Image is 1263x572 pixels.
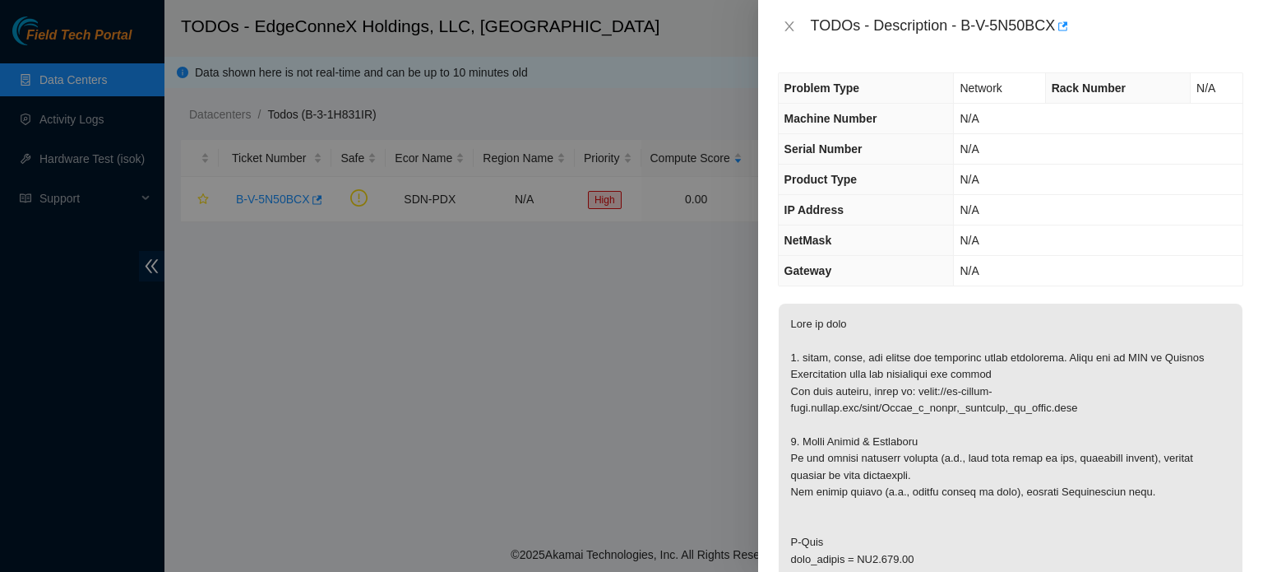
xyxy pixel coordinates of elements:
[960,234,978,247] span: N/A
[784,234,832,247] span: NetMask
[960,173,978,186] span: N/A
[783,20,796,33] span: close
[784,81,860,95] span: Problem Type
[784,173,857,186] span: Product Type
[960,142,978,156] span: N/A
[960,203,978,216] span: N/A
[778,19,801,35] button: Close
[960,264,978,277] span: N/A
[811,13,1243,40] div: TODOs - Description - B-V-5N50BCX
[784,142,863,156] span: Serial Number
[784,112,877,125] span: Machine Number
[784,264,832,277] span: Gateway
[1196,81,1215,95] span: N/A
[784,203,844,216] span: IP Address
[960,81,1002,95] span: Network
[1052,81,1126,95] span: Rack Number
[960,112,978,125] span: N/A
